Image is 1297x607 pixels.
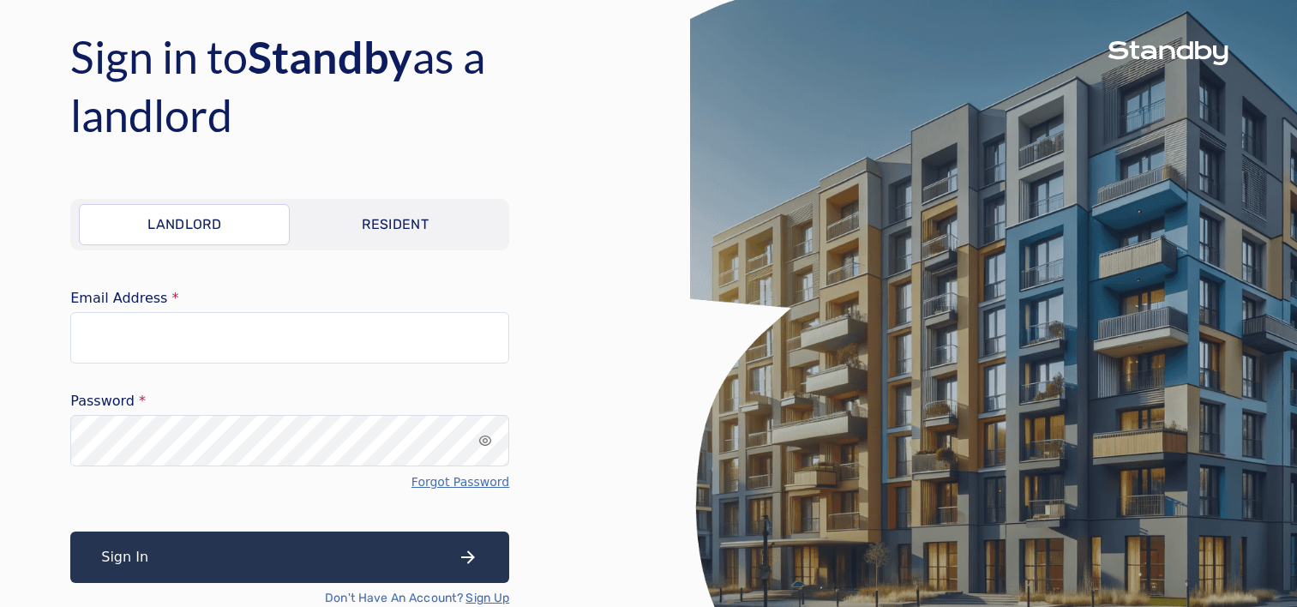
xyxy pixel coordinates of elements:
[411,473,509,490] a: Forgot Password
[70,291,509,305] label: Email Address
[362,214,429,235] p: Resident
[465,590,509,607] a: Sign Up
[70,394,509,408] label: Password
[325,590,509,607] p: Don't Have An Account?
[70,415,509,466] input: password
[290,204,501,245] a: Resident
[70,532,509,583] button: Sign In
[70,312,509,364] input: email
[147,214,221,235] p: Landlord
[248,30,412,83] span: Standby
[79,204,290,245] a: Landlord
[70,27,619,144] h4: Sign in to as a landlord
[478,434,492,448] div: input icon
